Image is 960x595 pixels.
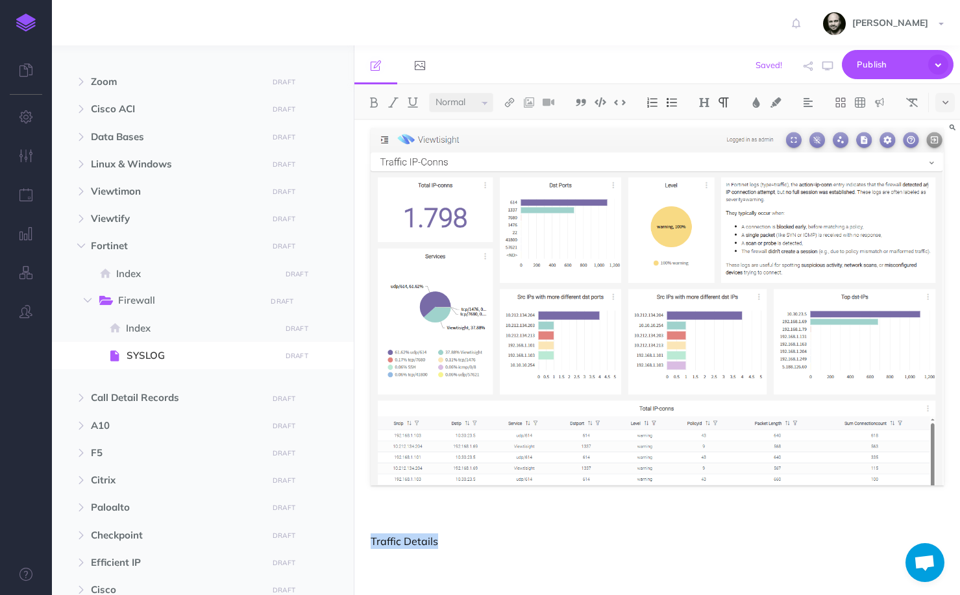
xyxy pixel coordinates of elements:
button: DRAFT [268,212,301,226]
img: Paragraph button [718,97,730,108]
span: Viewtify [91,211,260,226]
img: Bold button [368,97,380,108]
span: Cisco ACI [91,101,260,117]
span: A10 [91,418,260,433]
button: DRAFT [268,446,301,461]
span: Firewall [118,293,256,310]
span: F5 [91,445,260,461]
button: DRAFT [280,348,313,363]
small: DRAFT [273,531,295,540]
img: Create table button [854,97,866,108]
img: Add video button [543,97,554,108]
small: DRAFT [273,504,295,512]
span: Fortinet [91,238,260,254]
small: DRAFT [273,242,295,250]
button: DRAFT [268,75,301,90]
img: Italic button [388,97,399,108]
img: Add image button [523,97,535,108]
span: Index [116,266,276,282]
button: DRAFT [268,184,301,199]
span: Viewtimon [91,184,260,199]
small: DRAFT [273,188,295,196]
span: Index [126,321,276,336]
img: Ordered list button [646,97,658,108]
img: fYsxTL7xyiRwVNfLOwtv2ERfMyxBnxhkboQPdXU4.jpeg [823,12,846,35]
img: Alignment dropdown menu button [802,97,814,108]
button: DRAFT [268,473,301,488]
img: 9eW4H6KCIx86tXdnoFyK.png [371,128,944,485]
button: DRAFT [280,321,313,336]
button: DRAFT [266,294,299,309]
img: Blockquote button [575,97,587,108]
small: DRAFT [271,297,293,306]
span: Data Bases [91,129,260,145]
button: DRAFT [268,239,301,254]
span: Citrix [91,472,260,488]
button: DRAFT [268,130,301,145]
p: Traffic Details [371,533,944,549]
small: DRAFT [286,270,308,278]
span: Efficient IP [91,555,260,570]
small: DRAFT [273,559,295,567]
small: DRAFT [273,395,295,403]
button: DRAFT [268,555,301,570]
span: Checkpoint [91,528,260,543]
img: Link button [504,97,515,108]
img: Headings dropdown button [698,97,710,108]
span: SYSLOG [127,348,276,363]
span: Paloalto [91,500,260,515]
img: Callout dropdown menu button [874,97,885,108]
span: Saved! [756,60,782,70]
button: DRAFT [268,391,301,406]
img: logo-mark.svg [16,14,36,32]
img: Unordered list button [666,97,678,108]
button: DRAFT [268,419,301,433]
button: DRAFT [268,102,301,117]
small: DRAFT [273,422,295,430]
small: DRAFT [273,78,295,86]
button: DRAFT [280,267,313,282]
button: DRAFT [268,500,301,515]
button: Publish [842,50,954,79]
button: DRAFT [268,528,301,543]
img: Text background color button [770,97,782,108]
img: Inline code button [614,97,626,107]
small: DRAFT [286,324,308,333]
span: Linux & Windows [91,156,260,172]
small: DRAFT [273,449,295,457]
span: Zoom [91,74,260,90]
img: Text color button [750,97,762,108]
small: DRAFT [286,352,308,360]
span: Publish [857,55,922,75]
small: DRAFT [273,586,295,594]
span: [PERSON_NAME] [846,17,935,29]
img: Code block button [595,97,606,107]
div: Chat abierto [905,543,944,582]
img: Underline button [407,97,419,108]
img: Clear styles button [906,97,918,108]
button: DRAFT [268,157,301,172]
small: DRAFT [273,133,295,141]
span: Call Detail Records [91,390,260,406]
small: DRAFT [273,215,295,223]
small: DRAFT [273,160,295,169]
small: DRAFT [273,105,295,114]
small: DRAFT [273,476,295,485]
